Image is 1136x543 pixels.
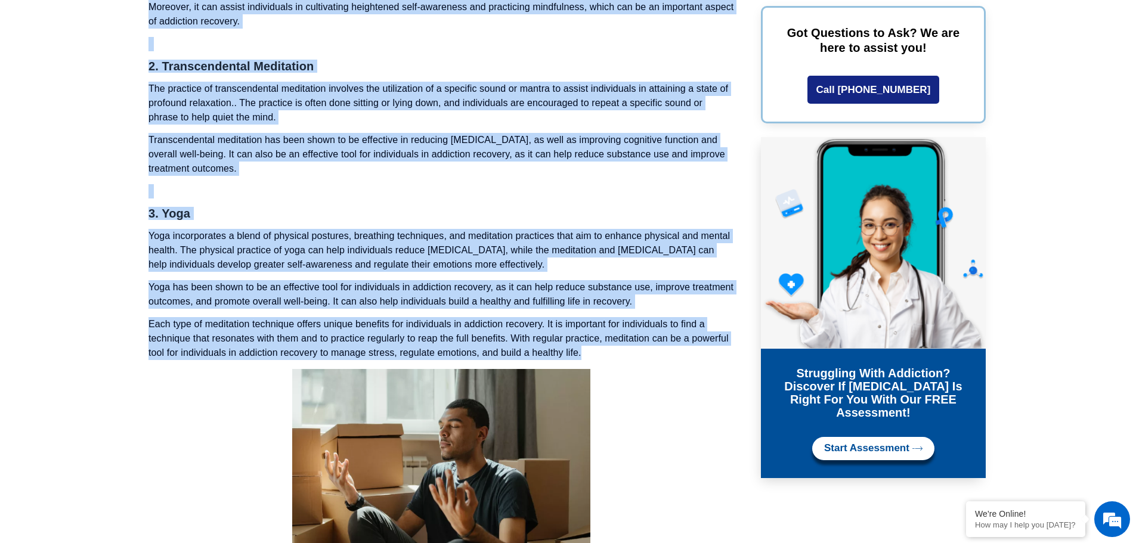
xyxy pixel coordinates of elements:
[13,61,31,79] div: Navigation go back
[975,509,1076,519] div: We're Online!
[196,6,224,35] div: Minimize live chat window
[6,325,227,367] textarea: Type your message and hit 'Enter'
[975,520,1076,529] p: How may I help you today?
[816,85,931,95] span: Call [PHONE_NUMBER]
[824,443,909,454] span: Start Assessment
[148,82,734,125] p: The practice of transcendental meditation involves the utilization of a specific sound or mantra ...
[148,317,734,360] p: Each type of meditation technique offers unique benefits for individuals in addiction recovery. I...
[148,207,734,219] h3: 3. Yoga
[148,280,734,309] p: Yoga has been shown to be an effective tool for individuals in addiction recovery, as it can help...
[761,137,986,349] img: Online Suboxone Treatment - Opioid Addiction Treatment using phone
[807,76,940,104] a: Call [PHONE_NUMBER]
[812,437,934,460] a: Start Assessment
[148,229,734,272] p: Yoga incorporates a blend of physical postures, breathing techniques, and meditation practices th...
[770,367,977,419] h3: Struggling with addiction? Discover if [MEDICAL_DATA] is right for you with our FREE Assessment!
[148,60,734,72] h3: 2. Transcendental Meditation
[69,150,165,271] span: We're online!
[80,63,218,78] div: Chat with us now
[148,133,734,176] p: Transcendental meditation has been shown to be effective in reducing [MEDICAL_DATA], as well as i...
[781,26,966,55] p: Got Questions to Ask? We are here to assist you!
